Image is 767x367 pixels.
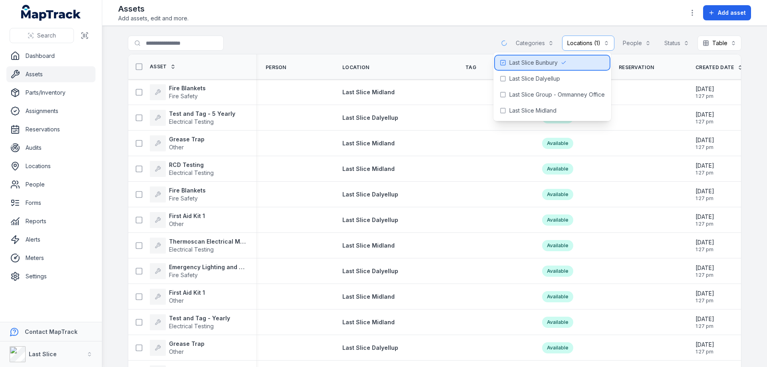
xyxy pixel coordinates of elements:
div: Available [542,317,573,328]
span: Add assets, edit and more. [118,14,189,22]
strong: Fire Blankets [169,84,206,92]
strong: Fire Blankets [169,186,206,194]
span: 1:27 pm [695,349,714,355]
button: Search [10,28,74,43]
div: Available [542,266,573,277]
a: Last Slice Dalyellup [342,267,398,275]
a: Created Date [695,64,743,71]
time: 10/10/2025, 1:27:14 pm [695,315,714,329]
span: Reservation [619,64,654,71]
span: 1:27 pm [695,195,714,202]
span: Last Slice Midland [342,89,395,95]
a: Last Slice Dalyellup [342,190,398,198]
span: 1:27 pm [695,298,714,304]
a: Grease TrapOther [150,340,205,356]
strong: Grease Trap [169,340,205,348]
span: Created Date [695,64,734,71]
time: 10/10/2025, 1:27:14 pm [695,136,714,151]
span: Tag [465,64,476,71]
a: Alerts [6,232,95,248]
time: 10/10/2025, 1:27:14 pm [695,213,714,227]
span: Last Slice Midland [342,319,395,325]
span: Other [169,297,184,304]
a: Last Slice Midland [342,293,395,301]
span: [DATE] [695,341,714,349]
a: Assignments [6,103,95,119]
a: Last Slice Midland [342,318,395,326]
a: Last Slice Midland [342,88,395,96]
strong: First Aid Kit 1 [169,212,205,220]
button: People [618,36,656,51]
span: 1:27 pm [695,170,714,176]
span: Last Slice Dalyellup [342,114,398,121]
button: Table [697,36,741,51]
button: Add asset [703,5,751,20]
span: 1:27 pm [695,119,714,125]
a: First Aid Kit 1Other [150,212,205,228]
strong: RCD Testing [169,161,214,169]
span: [DATE] [695,111,714,119]
span: Last Slice Bunbury [509,59,558,67]
a: Locations [6,158,95,174]
span: [DATE] [695,315,714,323]
a: Asset [150,63,176,70]
span: Last Slice Dalyellup [342,268,398,274]
span: Last Slice Group - Ommanney Office [509,91,605,99]
a: Reports [6,213,95,229]
strong: First Aid Kit 1 [169,289,205,297]
span: Electrical Testing [169,169,214,176]
span: Last Slice Dalyellup [342,216,398,223]
a: Last Slice Midland [342,139,395,147]
div: Available [542,240,573,251]
span: 1:27 pm [695,93,714,99]
a: First Aid Kit 1Other [150,289,205,305]
span: Last Slice Midland [342,140,395,147]
span: Fire Safety [169,195,198,202]
div: Available [542,214,573,226]
a: Dashboard [6,48,95,64]
span: 1:27 pm [695,144,714,151]
span: [DATE] [695,213,714,221]
span: Other [169,144,184,151]
span: Add asset [718,9,746,17]
a: Test and Tag - YearlyElectrical Testing [150,314,230,330]
a: Last Slice Dalyellup [342,114,398,122]
a: Audits [6,140,95,156]
a: Last Slice Dalyellup [342,216,398,224]
div: Available [542,138,573,149]
button: Status [659,36,694,51]
span: Electrical Testing [169,246,214,253]
time: 10/10/2025, 1:27:14 pm [695,111,714,125]
span: [DATE] [695,85,714,93]
span: Last Slice Dalyellup [342,344,398,351]
span: 1:27 pm [695,246,714,253]
span: Asset [150,63,167,70]
a: Fire BlanketsFire Safety [150,186,206,202]
a: Reservations [6,121,95,137]
time: 10/10/2025, 1:27:14 pm [695,290,714,304]
span: 1:27 pm [695,323,714,329]
span: [DATE] [695,136,714,144]
time: 10/10/2025, 1:27:14 pm [695,162,714,176]
a: Settings [6,268,95,284]
strong: Grease Trap [169,135,205,143]
span: Last Slice Midland [342,293,395,300]
span: [DATE] [695,238,714,246]
span: Last Slice Midland [342,242,395,249]
a: Assets [6,66,95,82]
a: MapTrack [21,5,81,21]
span: 1:27 pm [695,221,714,227]
a: Last Slice Dalyellup [342,344,398,352]
a: People [6,177,95,192]
time: 10/10/2025, 1:27:14 pm [695,238,714,253]
span: 1:27 pm [695,272,714,278]
span: Search [37,32,56,40]
time: 10/10/2025, 1:27:14 pm [695,341,714,355]
a: Emergency Lighting and SignageFire Safety [150,263,246,279]
span: Last Slice Midland [509,107,556,115]
div: Available [542,189,573,200]
strong: Contact MapTrack [25,328,77,335]
time: 10/10/2025, 1:27:14 pm [695,264,714,278]
span: [DATE] [695,187,714,195]
a: Parts/Inventory [6,85,95,101]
